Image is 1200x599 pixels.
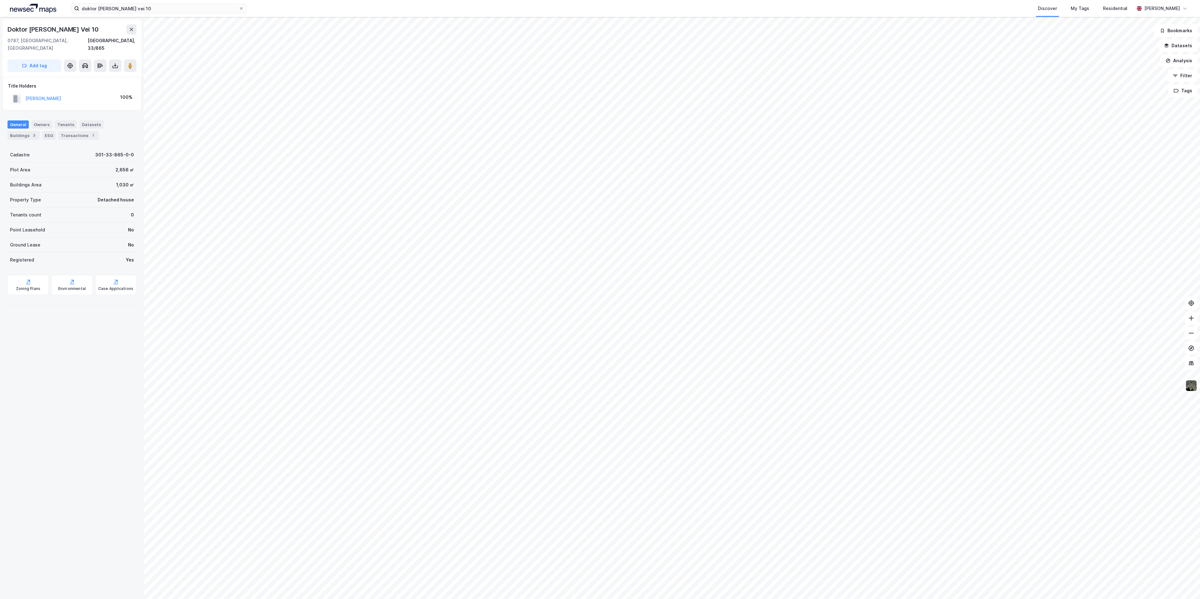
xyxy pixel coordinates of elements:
[8,24,100,34] div: Doktor [PERSON_NAME] Vei 10
[128,241,134,249] div: No
[10,226,45,234] div: Point Leasehold
[1159,39,1197,52] button: Datasets
[1038,5,1057,12] div: Discover
[79,120,104,129] div: Datasets
[10,256,34,264] div: Registered
[8,82,136,90] div: Title Holders
[1169,569,1200,599] iframe: Chat Widget
[8,37,88,52] div: 0787, [GEOGRAPHIC_DATA], [GEOGRAPHIC_DATA]
[128,226,134,234] div: No
[1160,54,1197,67] button: Analysis
[88,37,136,52] div: [GEOGRAPHIC_DATA], 33/865
[126,256,134,264] div: Yes
[55,120,77,129] div: Tenants
[1168,84,1197,97] button: Tags
[90,132,96,139] div: 1
[1071,5,1089,12] div: My Tags
[31,120,52,129] div: Owners
[1185,380,1197,392] img: 9k=
[16,286,40,291] div: Zoning Plans
[10,196,41,204] div: Property Type
[58,131,99,140] div: Transactions
[79,4,239,13] input: Search by address, cadastre, landlords, tenants or people
[8,120,29,129] div: General
[10,4,56,13] img: logo.a4113a55bc3d86da70a041830d287a7e.svg
[1103,5,1127,12] div: Residential
[8,131,40,140] div: Buildings
[10,181,41,189] div: Buildings Area
[10,151,30,159] div: Cadastre
[120,94,132,101] div: 100%
[10,211,41,219] div: Tenants count
[115,166,134,174] div: 2,656 ㎡
[1144,5,1180,12] div: [PERSON_NAME]
[131,211,134,219] div: 0
[98,286,133,291] div: Case Applications
[1155,24,1197,37] button: Bookmarks
[10,166,30,174] div: Plot Area
[1167,69,1197,82] button: Filter
[10,241,40,249] div: Ground Lease
[98,196,134,204] div: Detached house
[31,132,37,139] div: 3
[58,286,86,291] div: Environmental
[95,151,134,159] div: 301-33-865-0-0
[116,181,134,189] div: 1,030 ㎡
[42,131,56,140] div: ESG
[8,59,61,72] button: Add tag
